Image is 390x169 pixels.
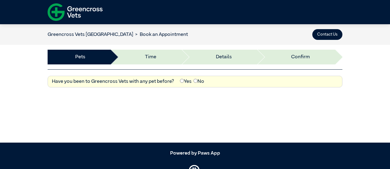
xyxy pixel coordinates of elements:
label: No [193,78,204,85]
a: Pets [75,53,85,61]
label: Yes [180,78,192,85]
input: Yes [180,79,184,83]
a: Greencross Vets [GEOGRAPHIC_DATA] [48,32,133,37]
img: f-logo [48,2,103,23]
button: Contact Us [312,29,342,40]
li: Book an Appointment [133,31,188,38]
nav: breadcrumb [48,31,188,38]
label: Have you been to Greencross Vets with any pet before? [52,78,174,85]
h5: Powered by Paws App [48,151,342,156]
input: No [193,79,197,83]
